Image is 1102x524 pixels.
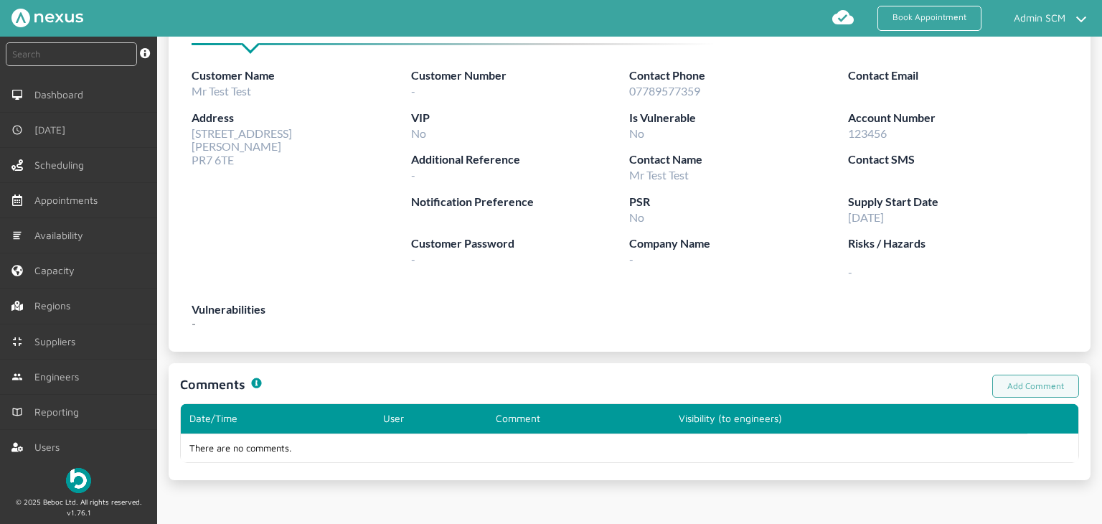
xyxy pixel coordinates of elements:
[192,126,292,167] span: [STREET_ADDRESS] [PERSON_NAME] PR7 6TE
[629,84,700,98] span: 07789577359
[848,126,887,140] span: 123456
[192,301,1068,340] div: -
[34,441,65,453] span: Users
[877,6,981,31] a: Book Appointment
[11,195,23,206] img: appointments-left-menu.svg
[34,265,80,276] span: Capacity
[6,42,137,66] input: Search by: Ref, PostCode, MPAN, MPRN, Account, Customer
[34,159,90,171] span: Scheduling
[411,235,630,253] label: Customer Password
[192,67,410,85] label: Customer Name
[411,126,426,140] span: No
[411,168,415,182] span: -
[11,89,23,100] img: md-desktop.svg
[848,193,1067,211] label: Supply Start Date
[848,151,1067,169] label: Contact SMS
[848,253,1067,279] span: -
[34,124,71,136] span: [DATE]
[180,375,245,394] h1: Comments
[181,434,1027,462] td: There are no comments.
[34,89,89,100] span: Dashboard
[992,375,1079,398] a: Add Comment
[848,210,884,224] span: [DATE]
[848,235,1067,253] label: Risks / Hazards
[629,193,848,211] label: PSR
[11,9,83,27] img: Nexus
[629,252,634,266] span: -
[11,406,23,418] img: md-book.svg
[192,301,1068,319] label: Vulnerabilities
[629,126,644,140] span: No
[629,67,848,85] label: Contact Phone
[832,6,854,29] img: md-cloud-done.svg
[848,109,1067,127] label: Account Number
[411,151,630,169] label: Additional Reference
[11,230,23,241] img: md-list.svg
[629,109,848,127] label: Is Vulnerable
[34,300,76,312] span: Regions
[34,195,103,206] span: Appointments
[192,109,410,127] label: Address
[411,84,415,98] span: -
[629,210,644,224] span: No
[487,404,670,433] th: Comment
[375,404,487,433] th: User
[34,336,81,347] span: Suppliers
[848,67,1067,85] label: Contact Email
[34,230,89,241] span: Availability
[11,336,23,347] img: md-contract.svg
[670,404,1027,433] th: Visibility (to engineers)
[11,441,23,453] img: user-left-menu.svg
[629,168,689,182] span: Mr Test Test
[411,67,630,85] label: Customer Number
[629,235,848,253] label: Company Name
[181,404,375,433] th: Date/Time
[11,159,23,171] img: scheduling-left-menu.svg
[34,371,85,383] span: Engineers
[34,406,85,418] span: Reporting
[11,124,23,136] img: md-time.svg
[11,265,23,276] img: capacity-left-menu.svg
[411,109,630,127] label: VIP
[11,300,23,312] img: regions.left-menu.svg
[411,193,630,211] label: Notification Preference
[192,84,251,98] span: Mr Test Test
[66,468,91,493] img: Beboc Logo
[11,371,23,383] img: md-people.svg
[629,151,848,169] label: Contact Name
[411,252,415,266] span: -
